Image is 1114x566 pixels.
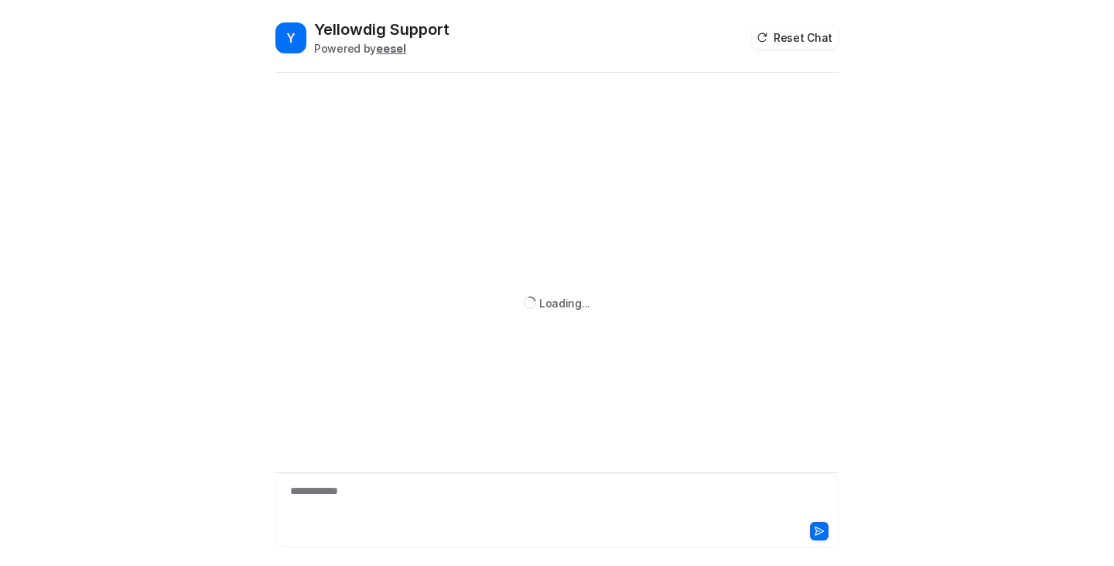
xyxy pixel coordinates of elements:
b: eesel [376,42,406,55]
div: Loading... [539,295,590,311]
div: Powered by [314,40,449,57]
button: Reset Chat [752,26,839,49]
h2: Yellowdig Support [314,19,449,40]
span: Y [275,22,306,53]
